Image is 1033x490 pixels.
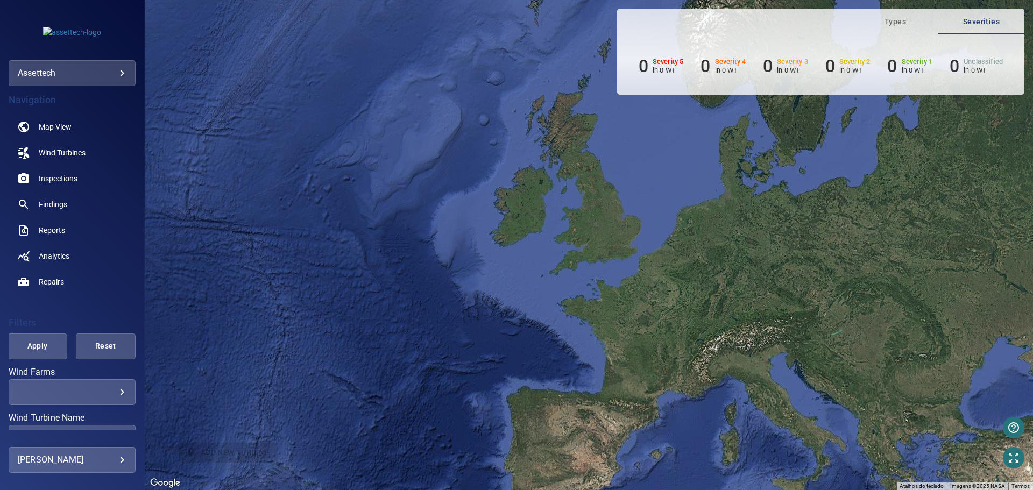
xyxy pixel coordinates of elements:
span: Apply [21,339,54,353]
p: in 0 WT [715,66,746,74]
div: Wind Farms [9,379,136,405]
h6: Unclassified [964,58,1003,66]
span: Repairs [39,276,64,287]
h6: Severity 3 [777,58,808,66]
li: Severity 1 [887,56,932,76]
img: Google [147,476,183,490]
span: Reports [39,225,65,236]
img: assettech-logo [43,27,101,38]
button: Apply [8,333,67,359]
span: Findings [39,199,67,210]
p: in 0 WT [964,66,1003,74]
a: reports noActive [9,217,136,243]
li: Severity 2 [825,56,871,76]
h6: 0 [701,56,710,76]
span: Inspections [39,173,77,184]
li: Severity 3 [763,56,808,76]
h6: Severity 5 [653,58,684,66]
a: windturbines noActive [9,140,136,166]
li: Severity 5 [639,56,684,76]
a: map noActive [9,114,136,140]
a: analytics noActive [9,243,136,269]
a: repairs noActive [9,269,136,295]
h6: Severity 1 [902,58,933,66]
h6: 0 [825,56,835,76]
div: assettech [18,65,126,82]
span: Imagens ©2025 NASA [950,483,1005,489]
button: Atalhos do teclado [900,482,944,490]
p: in 0 WT [839,66,871,74]
a: inspections noActive [9,166,136,191]
span: Map View [39,122,72,132]
p: in 0 WT [653,66,684,74]
span: Severities [945,15,1018,29]
h6: Severity 4 [715,58,746,66]
span: Reset [89,339,122,353]
li: Severity 4 [701,56,746,76]
p: in 0 WT [902,66,933,74]
div: assettech [9,60,136,86]
h6: 0 [950,56,959,76]
button: Reset [76,333,136,359]
h4: Filters [9,317,136,328]
a: findings noActive [9,191,136,217]
span: Types [859,15,932,29]
div: Wind Turbine Name [9,425,136,451]
p: in 0 WT [777,66,808,74]
label: Wind Turbine Name [9,414,136,422]
h6: Severity 2 [839,58,871,66]
label: Wind Farms [9,368,136,377]
li: Severity Unclassified [950,56,1003,76]
a: Termos (abre em uma nova guia) [1011,483,1030,489]
h6: 0 [887,56,897,76]
h6: 0 [639,56,648,76]
h4: Navigation [9,95,136,105]
h6: 0 [763,56,773,76]
span: Analytics [39,251,69,261]
div: [PERSON_NAME] [18,451,126,468]
a: Abrir esta área no Google Maps (abre uma nova janela) [147,476,183,490]
span: Wind Turbines [39,147,86,158]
